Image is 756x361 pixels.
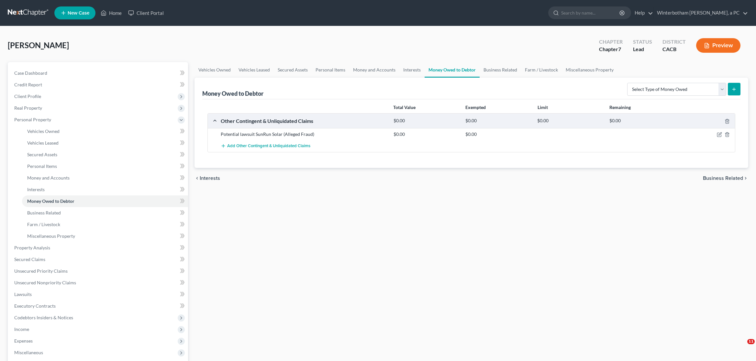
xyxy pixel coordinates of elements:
[618,46,621,52] span: 7
[312,62,349,78] a: Personal Items
[227,144,310,149] span: Add Other Contingent & Unliquidated Claims
[9,242,188,254] a: Property Analysis
[27,140,59,146] span: Vehicles Leased
[27,128,60,134] span: Vehicles Owned
[425,62,480,78] a: Money Owed to Debtor
[235,62,274,78] a: Vehicles Leased
[27,187,45,192] span: Interests
[22,160,188,172] a: Personal Items
[217,117,390,124] div: Other Contingent & Unliquidated Claims
[22,149,188,160] a: Secured Assets
[521,62,562,78] a: Farm / Livestock
[743,176,748,181] i: chevron_right
[480,62,521,78] a: Business Related
[9,277,188,289] a: Unsecured Nonpriority Claims
[8,40,69,50] span: [PERSON_NAME]
[274,62,312,78] a: Secured Assets
[22,219,188,230] a: Farm / Livestock
[27,198,74,204] span: Money Owed to Debtor
[747,339,755,344] span: 11
[703,176,743,181] span: Business Related
[14,326,29,332] span: Income
[696,38,740,53] button: Preview
[22,230,188,242] a: Miscellaneous Property
[703,176,748,181] button: Business Related chevron_right
[349,62,399,78] a: Money and Accounts
[22,137,188,149] a: Vehicles Leased
[217,131,390,137] div: Potential lawsuit SunRun Solar (Alleged Fraud)
[599,38,623,46] div: Chapter
[14,338,33,344] span: Expenses
[734,339,750,355] iframe: Intercom live chat
[662,46,686,53] div: CACB
[9,265,188,277] a: Unsecured Priority Claims
[27,152,57,157] span: Secured Assets
[14,280,76,285] span: Unsecured Nonpriority Claims
[654,7,748,19] a: Winterbotham [PERSON_NAME], a PC
[534,118,606,124] div: $0.00
[14,105,42,111] span: Real Property
[22,126,188,137] a: Vehicles Owned
[27,210,61,215] span: Business Related
[14,245,50,250] span: Property Analysis
[631,7,653,19] a: Help
[633,46,652,53] div: Lead
[27,233,75,239] span: Miscellaneous Property
[561,7,620,19] input: Search by name...
[14,350,43,355] span: Miscellaneous
[599,46,623,53] div: Chapter
[125,7,167,19] a: Client Portal
[97,7,125,19] a: Home
[14,82,42,87] span: Credit Report
[202,90,265,97] div: Money Owed to Debtor
[14,291,32,297] span: Lawsuits
[465,104,486,110] strong: Exempted
[27,222,60,227] span: Farm / Livestock
[14,117,51,122] span: Personal Property
[22,195,188,207] a: Money Owed to Debtor
[462,131,534,137] div: $0.00
[27,175,70,181] span: Money and Accounts
[390,131,462,137] div: $0.00
[221,140,310,152] button: Add Other Contingent & Unliquidated Claims
[393,104,416,110] strong: Total Value
[606,118,678,124] div: $0.00
[195,176,200,181] i: chevron_left
[462,118,534,124] div: $0.00
[562,62,617,78] a: Miscellaneous Property
[22,207,188,219] a: Business Related
[662,38,686,46] div: District
[14,303,56,309] span: Executory Contracts
[27,163,57,169] span: Personal Items
[22,184,188,195] a: Interests
[9,300,188,312] a: Executory Contracts
[9,79,188,91] a: Credit Report
[14,315,73,320] span: Codebtors Insiders & Notices
[195,176,220,181] button: chevron_left Interests
[390,118,462,124] div: $0.00
[9,67,188,79] a: Case Dashboard
[14,93,41,99] span: Client Profile
[9,289,188,300] a: Lawsuits
[14,268,68,274] span: Unsecured Priority Claims
[200,176,220,181] span: Interests
[68,11,89,16] span: New Case
[14,70,47,76] span: Case Dashboard
[22,172,188,184] a: Money and Accounts
[195,62,235,78] a: Vehicles Owned
[538,104,548,110] strong: Limit
[609,104,631,110] strong: Remaining
[9,254,188,265] a: Secured Claims
[14,257,45,262] span: Secured Claims
[399,62,425,78] a: Interests
[633,38,652,46] div: Status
